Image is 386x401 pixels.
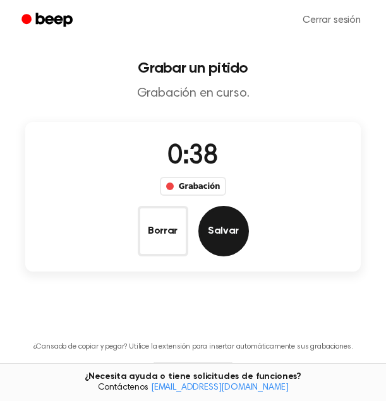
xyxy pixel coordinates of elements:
[179,181,220,192] font: Grabación
[33,342,353,352] p: ¿Cansado de copiar y pegar? Utilice la extensión para insertar automáticamente sus grabaciones.
[13,8,84,33] a: Pitido
[10,86,376,102] p: Grabación en curso.
[85,372,301,381] font: ¿Necesita ayuda o tiene solicitudes de funciones?
[290,5,373,35] a: Cerrar sesión
[8,383,378,394] span: Contáctenos
[138,206,188,256] button: Eliminar grabación de audio
[151,383,289,392] a: [EMAIL_ADDRESS][DOMAIN_NAME]
[10,61,376,76] h1: Grabar un pitido
[198,206,249,256] button: Guardar grabación de audio
[167,143,218,170] span: 0:38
